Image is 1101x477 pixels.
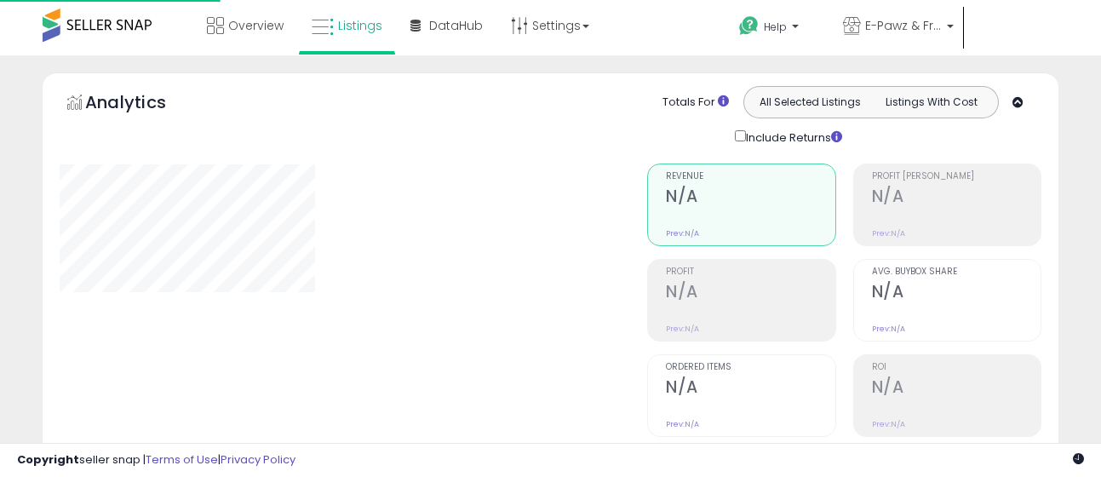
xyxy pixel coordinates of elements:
span: Help [764,20,787,34]
small: Prev: N/A [666,324,699,334]
h2: N/A [872,377,1041,400]
h2: N/A [666,282,834,305]
span: Listings [338,17,382,34]
a: Privacy Policy [221,451,295,468]
div: Include Returns [722,127,863,147]
a: Terms of Use [146,451,218,468]
span: Revenue [666,172,834,181]
small: Prev: N/A [872,324,905,334]
h2: N/A [872,282,1041,305]
button: Listings With Cost [870,91,993,113]
span: Profit [PERSON_NAME] [872,172,1041,181]
h2: N/A [872,187,1041,210]
h5: Analytics [85,90,199,118]
span: DataHub [429,17,483,34]
button: All Selected Listings [748,91,871,113]
div: seller snap | | [17,452,295,468]
span: Profit [666,267,834,277]
span: Overview [228,17,284,34]
a: Help [725,3,828,55]
strong: Copyright [17,451,79,468]
span: Avg. Buybox Share [872,267,1041,277]
span: E-Pawz & Friends [865,17,942,34]
i: Get Help [738,15,760,37]
h2: N/A [666,377,834,400]
h2: N/A [666,187,834,210]
div: Totals For [662,95,729,111]
span: ROI [872,363,1041,372]
small: Prev: N/A [872,228,905,238]
small: Prev: N/A [666,228,699,238]
small: Prev: N/A [666,419,699,429]
span: Ordered Items [666,363,834,372]
small: Prev: N/A [872,419,905,429]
